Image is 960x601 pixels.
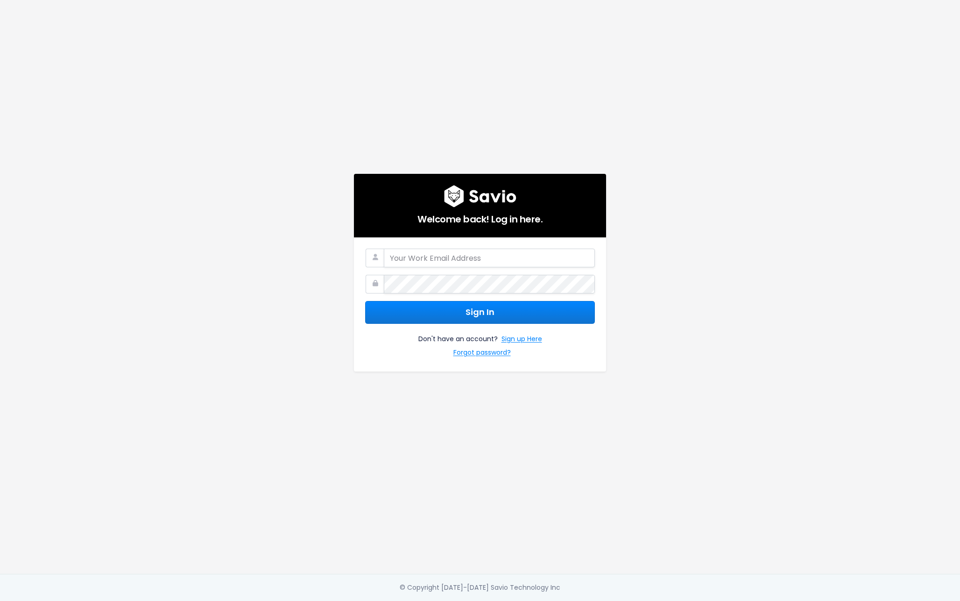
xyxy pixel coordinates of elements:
[365,324,595,360] div: Don't have an account?
[400,582,560,594] div: © Copyright [DATE]-[DATE] Savio Technology Inc
[501,333,542,347] a: Sign up Here
[444,185,516,207] img: logo600x187.a314fd40982d.png
[365,301,595,324] button: Sign In
[365,207,595,226] h5: Welcome back! Log in here.
[384,249,595,267] input: Your Work Email Address
[453,347,511,360] a: Forgot password?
